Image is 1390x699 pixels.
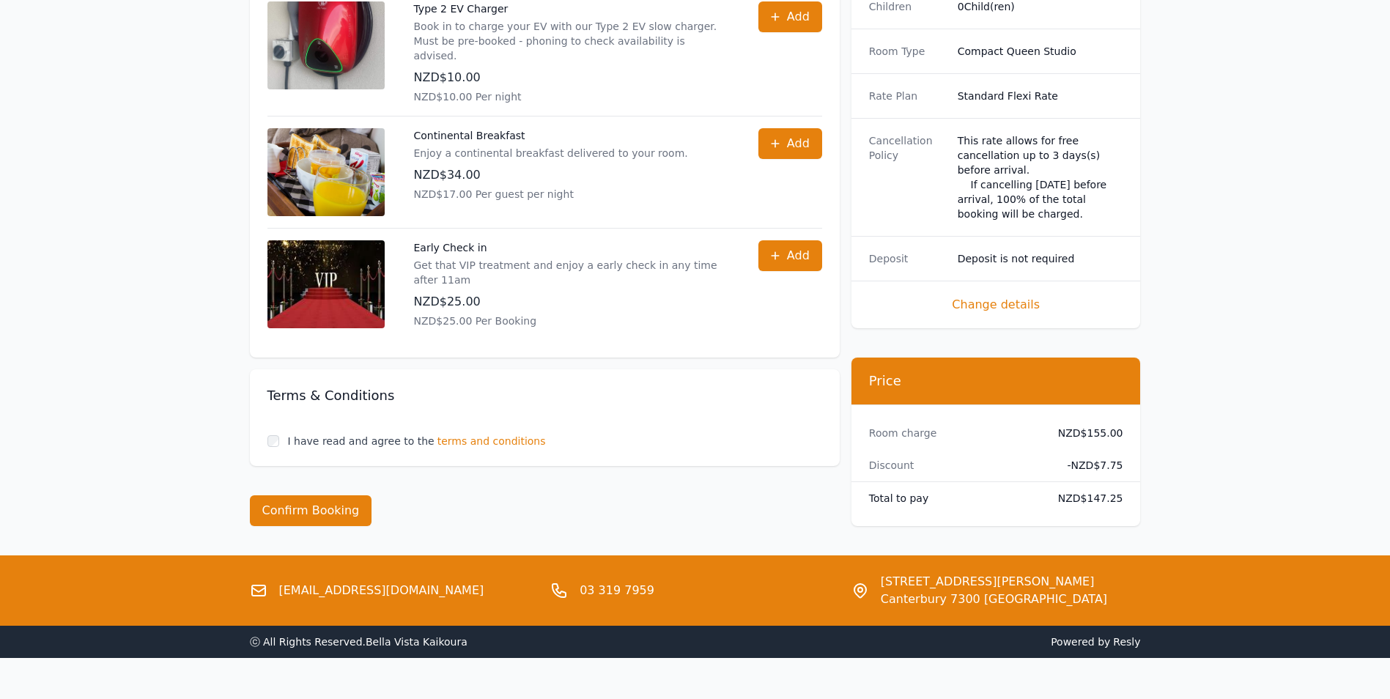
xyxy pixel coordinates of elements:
[787,8,810,26] span: Add
[414,146,688,160] p: Enjoy a continental breakfast delivered to your room.
[869,372,1123,390] h3: Price
[267,387,822,404] h3: Terms & Conditions
[414,314,729,328] p: NZD$25.00 Per Booking
[869,133,946,221] dt: Cancellation Policy
[414,1,729,16] p: Type 2 EV Charger
[288,435,435,447] label: I have read and agree to the
[414,293,729,311] p: NZD$25.00
[701,635,1141,649] span: Powered by
[250,495,372,526] button: Confirm Booking
[414,89,729,104] p: NZD$10.00 Per night
[787,247,810,265] span: Add
[279,582,484,599] a: [EMAIL_ADDRESS][DOMAIN_NAME]
[414,258,729,287] p: Get that VIP treatment and enjoy a early check in any time after 11am
[267,1,385,89] img: Type 2 EV Charger
[869,491,1035,506] dt: Total to pay
[869,44,946,59] dt: Room Type
[1046,458,1123,473] dd: - NZD$7.75
[1113,636,1140,648] a: Resly
[250,636,467,648] span: ⓒ All Rights Reserved. Bella Vista Kaikoura
[1046,426,1123,440] dd: NZD$155.00
[414,128,688,143] p: Continental Breakfast
[881,591,1107,608] span: Canterbury 7300 [GEOGRAPHIC_DATA]
[414,240,729,255] p: Early Check in
[414,69,729,86] p: NZD$10.00
[869,458,1035,473] dt: Discount
[958,89,1123,103] dd: Standard Flexi Rate
[414,187,688,201] p: NZD$17.00 Per guest per night
[869,251,946,266] dt: Deposit
[869,296,1123,314] span: Change details
[787,135,810,152] span: Add
[958,44,1123,59] dd: Compact Queen Studio
[881,573,1107,591] span: [STREET_ADDRESS][PERSON_NAME]
[414,19,729,63] p: Book in to charge your EV with our Type 2 EV slow charger. Must be pre-booked - phoning to check ...
[267,128,385,216] img: Continental Breakfast
[958,251,1123,266] dd: Deposit is not required
[758,128,822,159] button: Add
[758,240,822,271] button: Add
[267,240,385,328] img: Early Check in
[414,166,688,184] p: NZD$34.00
[580,582,654,599] a: 03 319 7959
[437,434,546,448] span: terms and conditions
[1046,491,1123,506] dd: NZD$147.25
[958,133,1123,221] div: This rate allows for free cancellation up to 3 days(s) before arrival. If cancelling [DATE] befor...
[758,1,822,32] button: Add
[869,426,1035,440] dt: Room charge
[869,89,946,103] dt: Rate Plan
